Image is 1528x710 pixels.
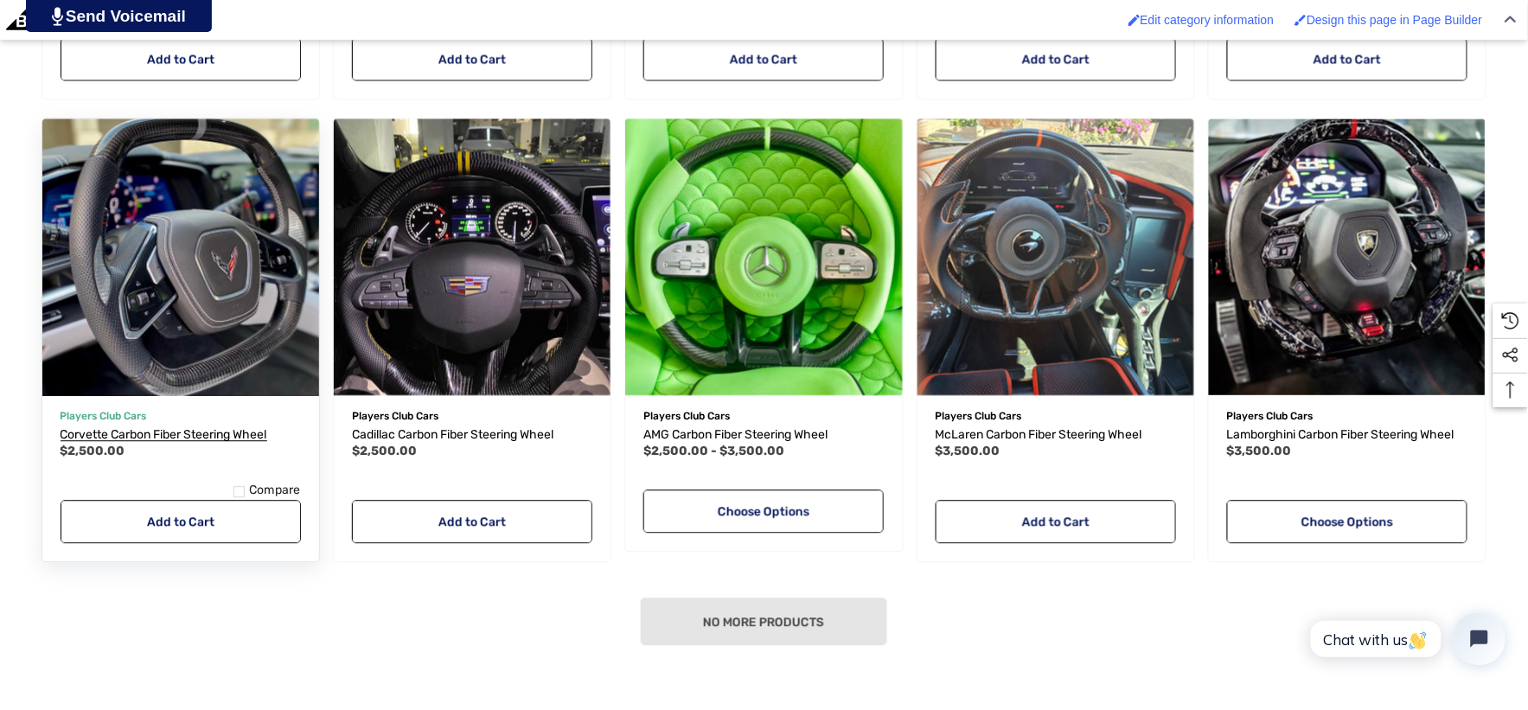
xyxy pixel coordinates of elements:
[936,444,1001,458] span: $3,500.00
[917,118,1194,395] a: McLaren Carbon Fiber Steering Wheel,$3,500.00
[643,405,884,427] p: Players Club Cars
[52,7,63,26] img: PjwhLS0gR2VuZXJhdG9yOiBHcmF2aXQuaW8gLS0+PHN2ZyB4bWxucz0iaHR0cDovL3d3dy53My5vcmcvMjAwMC9zdmciIHhtb...
[1502,347,1519,364] svg: Social Media
[1141,13,1275,27] span: Edit category information
[1227,427,1454,442] span: Lamborghini Carbon Fiber Steering Wheel
[643,37,884,80] a: Add to Cart
[643,444,784,458] span: $2,500.00 - $3,500.00
[334,118,611,395] img: Carbon Fiber Cadillac Steering Wheel
[1493,381,1528,399] svg: Top
[1227,425,1467,445] a: Lamborghini Carbon Fiber Steering Wheel,$3,500.00
[643,427,828,442] span: AMG Carbon Fiber Steering Wheel
[42,118,319,395] a: Corvette Carbon Fiber Steering Wheel,$2,500.00
[352,37,592,80] a: Add to Cart
[917,118,1194,395] img: McLaren 765LT Steering Wheel
[1227,405,1467,427] p: Players Club Cars
[936,500,1176,543] a: Add to Cart
[352,405,592,427] p: Players Club Cars
[643,489,884,533] a: Choose Options
[352,444,417,458] span: $2,500.00
[643,425,884,445] a: AMG Carbon Fiber Steering Wheel,Price range from $2,500.00 to $3,500.00
[1292,598,1520,680] iframe: Tidio Chat
[249,483,301,498] span: Compare
[936,427,1142,442] span: McLaren Carbon Fiber Steering Wheel
[1505,16,1517,23] img: Close Admin Bar
[61,427,267,442] span: Corvette Carbon Fiber Steering Wheel
[61,405,301,427] p: Players Club Cars
[936,37,1176,80] a: Add to Cart
[61,444,125,458] span: $2,500.00
[936,405,1176,427] p: Players Club Cars
[1209,118,1486,395] a: Lamborghini Carbon Fiber Steering Wheel,$3,500.00
[28,105,332,409] img: Corvette Steering Wheel
[1128,14,1141,26] img: Enabled brush for category edit
[1295,14,1307,26] img: Enabled brush for page builder edit.
[1502,312,1519,329] svg: Recently Viewed
[1120,4,1283,35] a: Enabled brush for category edit Edit category information
[625,118,902,395] img: Mercedes AMG Steering Wheel
[936,425,1176,445] a: McLaren Carbon Fiber Steering Wheel,$3,500.00
[35,598,1493,645] nav: pagination
[1227,37,1467,80] a: Add to Cart
[352,500,592,543] a: Add to Cart
[334,118,611,395] a: Cadillac Carbon Fiber Steering Wheel,$2,500.00
[61,500,301,543] a: Add to Cart
[1307,13,1482,27] span: Design this page in Page Builder
[61,425,301,445] a: Corvette Carbon Fiber Steering Wheel,$2,500.00
[625,118,902,395] a: AMG Carbon Fiber Steering Wheel,Price range from $2,500.00 to $3,500.00
[1227,500,1467,543] a: Choose Options
[352,427,553,442] span: Cadillac Carbon Fiber Steering Wheel
[352,425,592,445] a: Cadillac Carbon Fiber Steering Wheel,$2,500.00
[1209,118,1486,395] img: Huracan Lamborghini Steering Wheel
[1227,444,1292,458] span: $3,500.00
[1286,4,1491,35] a: Enabled brush for page builder edit. Design this page in Page Builder
[61,37,301,80] a: Add to Cart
